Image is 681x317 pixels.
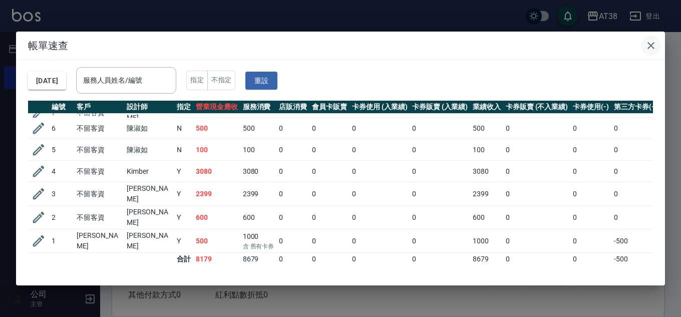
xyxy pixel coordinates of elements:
[124,139,174,161] td: 陳淑如
[74,118,124,139] td: 不留客資
[350,253,410,266] td: 0
[470,101,503,114] th: 業績收入
[276,206,309,229] td: 0
[410,206,470,229] td: 0
[611,206,659,229] td: 0
[470,139,503,161] td: 100
[410,139,470,161] td: 0
[309,161,350,182] td: 0
[207,71,235,90] button: 不指定
[309,253,350,266] td: 0
[470,229,503,253] td: 1000
[350,139,410,161] td: 0
[240,118,277,139] td: 500
[276,118,309,139] td: 0
[276,161,309,182] td: 0
[193,161,240,182] td: 3080
[350,182,410,206] td: 0
[174,253,193,266] td: 合計
[503,253,570,266] td: 0
[276,182,309,206] td: 0
[503,161,570,182] td: 0
[470,182,503,206] td: 2399
[49,139,74,161] td: 5
[49,229,74,253] td: 1
[350,206,410,229] td: 0
[74,161,124,182] td: 不留客資
[350,161,410,182] td: 0
[193,101,240,114] th: 營業現金應收
[124,206,174,229] td: [PERSON_NAME]
[240,229,277,253] td: 1000
[350,101,410,114] th: 卡券使用 (入業績)
[193,182,240,206] td: 2399
[470,253,503,266] td: 8679
[124,118,174,139] td: 陳淑如
[49,161,74,182] td: 4
[410,182,470,206] td: 0
[74,101,124,114] th: 客戶
[276,229,309,253] td: 0
[16,32,665,60] h2: 帳單速查
[570,229,611,253] td: 0
[240,182,277,206] td: 2399
[570,139,611,161] td: 0
[193,139,240,161] td: 100
[240,101,277,114] th: 服務消費
[309,101,350,114] th: 會員卡販賣
[124,229,174,253] td: [PERSON_NAME]
[174,206,193,229] td: Y
[240,161,277,182] td: 3080
[503,182,570,206] td: 0
[124,161,174,182] td: Kimber
[309,139,350,161] td: 0
[611,182,659,206] td: 0
[49,101,74,114] th: 編號
[49,182,74,206] td: 3
[49,206,74,229] td: 2
[503,229,570,253] td: 0
[611,101,659,114] th: 第三方卡券(-)
[243,242,274,251] p: 含 舊有卡券
[276,253,309,266] td: 0
[611,161,659,182] td: 0
[174,182,193,206] td: Y
[240,253,277,266] td: 8679
[245,72,277,90] button: 重設
[74,182,124,206] td: 不留客資
[74,206,124,229] td: 不留客資
[611,118,659,139] td: 0
[410,253,470,266] td: 0
[309,182,350,206] td: 0
[570,118,611,139] td: 0
[309,118,350,139] td: 0
[28,72,66,90] button: [DATE]
[410,161,470,182] td: 0
[174,139,193,161] td: N
[570,182,611,206] td: 0
[350,229,410,253] td: 0
[503,101,570,114] th: 卡券販賣 (不入業績)
[240,206,277,229] td: 600
[350,118,410,139] td: 0
[470,118,503,139] td: 500
[309,206,350,229] td: 0
[410,101,470,114] th: 卡券販賣 (入業績)
[410,118,470,139] td: 0
[174,101,193,114] th: 指定
[276,101,309,114] th: 店販消費
[309,229,350,253] td: 0
[174,161,193,182] td: Y
[503,118,570,139] td: 0
[193,118,240,139] td: 500
[570,101,611,114] th: 卡券使用(-)
[240,139,277,161] td: 100
[174,229,193,253] td: Y
[193,253,240,266] td: 8179
[611,139,659,161] td: 0
[276,139,309,161] td: 0
[570,161,611,182] td: 0
[193,229,240,253] td: 500
[611,253,659,266] td: -500
[193,206,240,229] td: 600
